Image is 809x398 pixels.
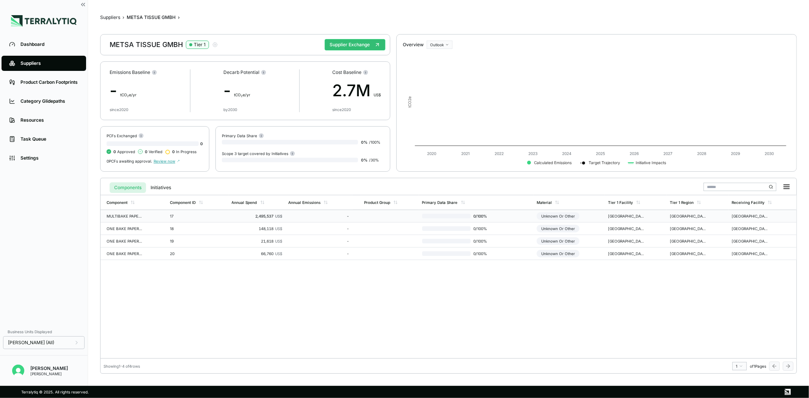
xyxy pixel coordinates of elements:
[529,151,538,156] text: 2023
[232,239,283,243] div: 21,618
[534,160,572,165] text: Calculated Emissions
[107,239,143,243] div: ONE BAKE PAPER 2SS BROWN 40GSMX760MM
[241,94,243,98] sub: 2
[361,158,368,162] span: 0 %
[107,200,127,205] div: Component
[288,239,349,243] div: -
[172,149,175,154] span: 0
[223,69,266,75] div: Decarb Potential
[127,94,129,98] sub: 2
[172,149,196,154] span: In Progress
[608,239,644,243] div: [GEOGRAPHIC_DATA]
[107,159,152,163] span: 0 PCFs awaiting approval.
[3,327,85,336] div: Business Units Displayed
[127,14,176,20] div: METSA TISSUE GMBH
[732,214,768,218] div: [GEOGRAPHIC_DATA]
[232,200,257,205] div: Annual Spend
[471,226,495,231] span: 0 / 100 %
[589,160,620,165] text: Target Trajectory
[223,107,237,112] div: by 2030
[537,200,552,205] div: Material
[20,117,79,123] div: Resources
[20,136,79,142] div: Task Queue
[123,14,124,20] span: ›
[178,14,180,20] span: ›
[288,200,320,205] div: Annual Emissions
[30,371,68,376] div: [PERSON_NAME]
[110,107,128,112] div: since 2020
[608,200,633,205] div: Tier 1 Facility
[170,226,206,231] div: 18
[732,239,768,243] div: [GEOGRAPHIC_DATA]
[170,200,196,205] div: Component ID
[636,160,666,165] text: Initiative Impacts
[369,140,380,144] span: / 100 %
[110,40,218,49] div: METSA TISSUE GMBH
[596,151,605,156] text: 2025
[288,226,349,231] div: -
[332,69,381,75] div: Cost Baseline
[170,239,206,243] div: 19
[427,151,437,156] text: 2020
[670,251,706,256] div: [GEOGRAPHIC_DATA]
[325,39,385,50] button: Supplier Exchange
[537,225,580,232] div: Unknown Or Other
[736,364,743,368] div: 1
[430,42,444,47] span: Outlook
[232,214,283,218] div: 2,495,537
[537,250,580,257] div: Unknown Or Other
[110,182,146,193] button: Components
[170,251,206,256] div: 20
[146,182,176,193] button: Initiatives
[732,362,747,370] button: 1
[407,96,412,108] text: tCO e
[107,133,203,138] div: PCFs Exchanged
[113,149,116,154] span: 0
[232,226,283,231] div: 148,118
[670,239,706,243] div: [GEOGRAPHIC_DATA]
[113,149,135,154] span: Approved
[765,151,774,156] text: 2030
[11,15,77,27] img: Logo
[750,364,766,368] span: of 1 Pages
[200,141,203,146] span: 0
[170,214,206,218] div: 17
[731,151,740,156] text: 2029
[670,200,694,205] div: Tier 1 Region
[100,14,120,20] button: Suppliers
[154,159,180,163] span: Review now
[275,226,282,231] span: US$
[104,364,140,368] div: Showing 1 - 4 of 4 rows
[422,200,458,205] div: Primary Data Share
[194,42,206,48] div: Tier 1
[332,78,381,103] div: 2.7M
[145,149,162,154] span: Verified
[664,151,673,156] text: 2027
[332,107,351,112] div: since 2020
[20,41,79,47] div: Dashboard
[537,237,580,245] div: Unknown Or Other
[462,151,470,156] text: 2021
[732,200,765,205] div: Receiving Facility
[608,226,644,231] div: [GEOGRAPHIC_DATA]
[110,69,157,75] div: Emissions Baseline
[107,214,143,218] div: MULTIBAKE PAPER 2SS WHITE 39GSMX760MM
[232,251,283,256] div: 66,760
[20,79,79,85] div: Product Carbon Footprints
[608,251,644,256] div: [GEOGRAPHIC_DATA]
[222,150,295,156] div: Scope 3 target covered by Initiatives
[630,151,639,156] text: 2026
[537,212,580,220] div: Unknown Or Other
[110,78,157,103] div: -
[275,214,282,218] span: US$
[732,251,768,256] div: [GEOGRAPHIC_DATA]
[471,251,495,256] span: 0 / 100 %
[427,41,452,49] button: Outlook
[403,42,424,48] div: Overview
[697,151,707,156] text: 2028
[369,158,379,162] span: / 30 %
[608,214,644,218] div: [GEOGRAPHIC_DATA]
[223,78,266,103] div: -
[9,362,27,380] button: Open user button
[107,226,143,231] div: ONE BAKE PAPER 2SS BROWN 40GSMX700MM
